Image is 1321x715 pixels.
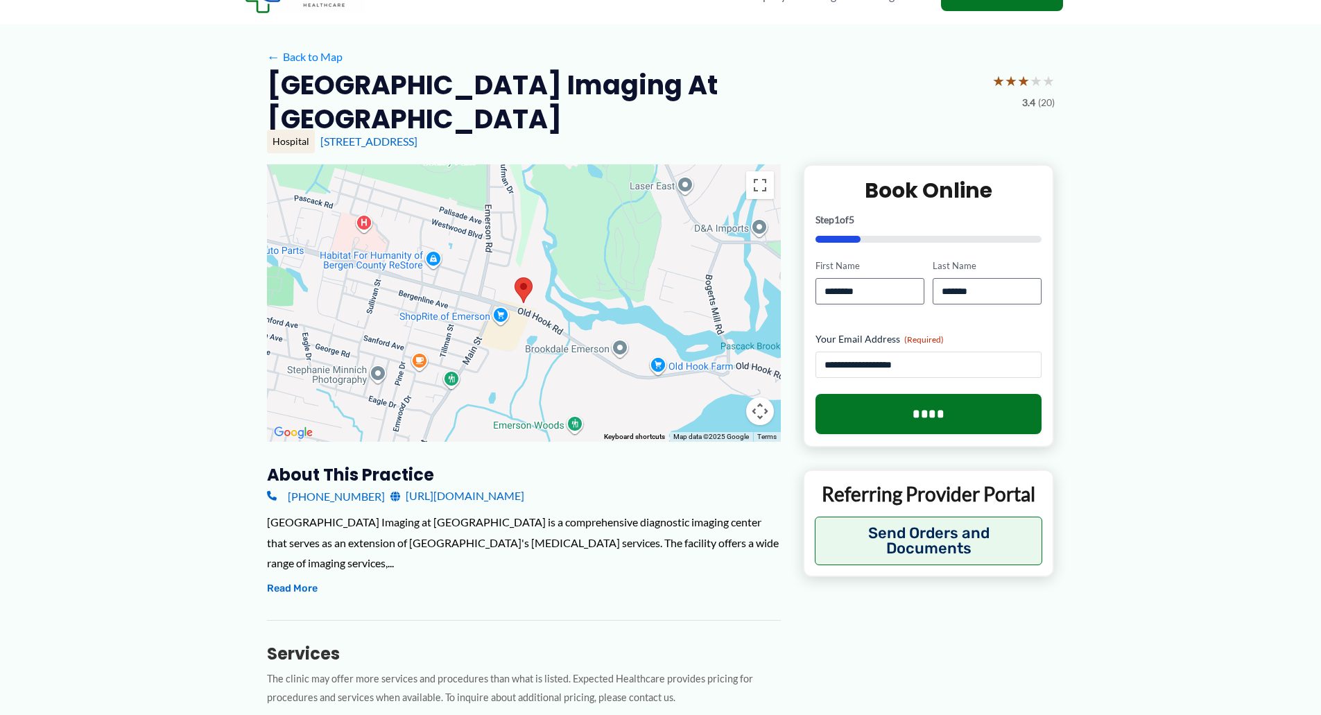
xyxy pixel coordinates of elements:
h3: About this practice [267,464,781,485]
span: 5 [849,214,854,225]
div: [GEOGRAPHIC_DATA] Imaging at [GEOGRAPHIC_DATA] is a comprehensive diagnostic imaging center that ... [267,512,781,574]
span: (Required) [904,334,944,345]
a: [PHONE_NUMBER] [267,485,385,506]
span: 1 [834,214,840,225]
h2: Book Online [815,177,1042,204]
a: ←Back to Map [267,46,343,67]
p: Referring Provider Portal [815,481,1043,506]
a: Open this area in Google Maps (opens a new window) [270,424,316,442]
button: Toggle fullscreen view [746,171,774,199]
h3: Services [267,643,781,664]
span: (20) [1038,94,1055,112]
span: ★ [1042,68,1055,94]
button: Map camera controls [746,397,774,425]
p: The clinic may offer more services and procedures than what is listed. Expected Healthcare provid... [267,670,781,707]
label: Last Name [933,259,1042,273]
a: [URL][DOMAIN_NAME] [390,485,524,506]
span: ★ [1030,68,1042,94]
img: Google [270,424,316,442]
a: Terms (opens in new tab) [757,433,777,440]
label: Your Email Address [815,332,1042,346]
span: ← [267,50,280,63]
button: Read More [267,580,318,597]
button: Keyboard shortcuts [604,432,665,442]
button: Send Orders and Documents [815,517,1043,565]
h2: [GEOGRAPHIC_DATA] Imaging at [GEOGRAPHIC_DATA] [267,68,981,137]
p: Step of [815,215,1042,225]
div: Hospital [267,130,315,153]
span: ★ [1017,68,1030,94]
span: ★ [992,68,1005,94]
span: ★ [1005,68,1017,94]
label: First Name [815,259,924,273]
span: Map data ©2025 Google [673,433,749,440]
span: 3.4 [1022,94,1035,112]
a: [STREET_ADDRESS] [320,135,417,148]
